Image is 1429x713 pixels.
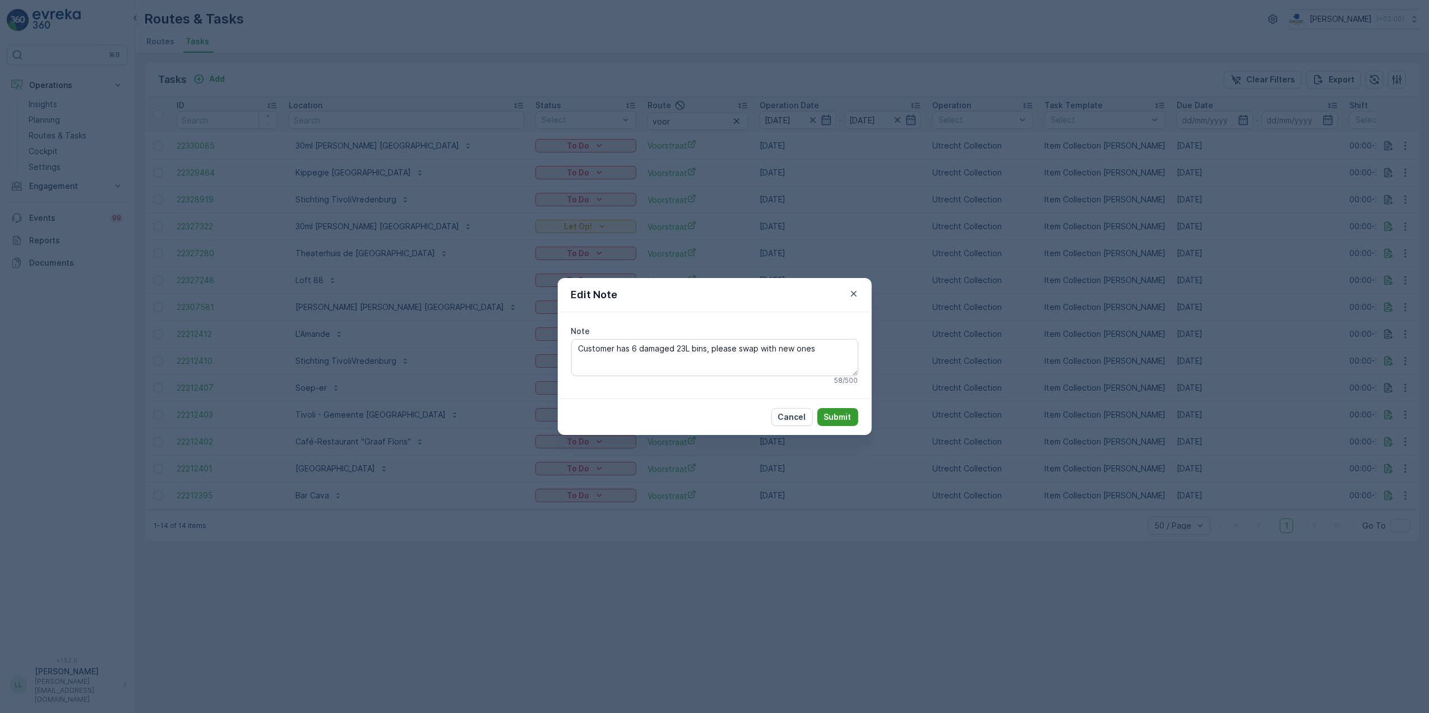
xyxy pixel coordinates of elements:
[571,339,858,376] textarea: Customer has 6 damaged 23L bins, please swap with new ones
[571,326,590,336] label: Note
[771,408,813,426] button: Cancel
[571,287,618,303] p: Edit Note
[824,411,852,423] p: Submit
[835,376,858,385] p: 58 / 500
[817,408,858,426] button: Submit
[778,411,806,423] p: Cancel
